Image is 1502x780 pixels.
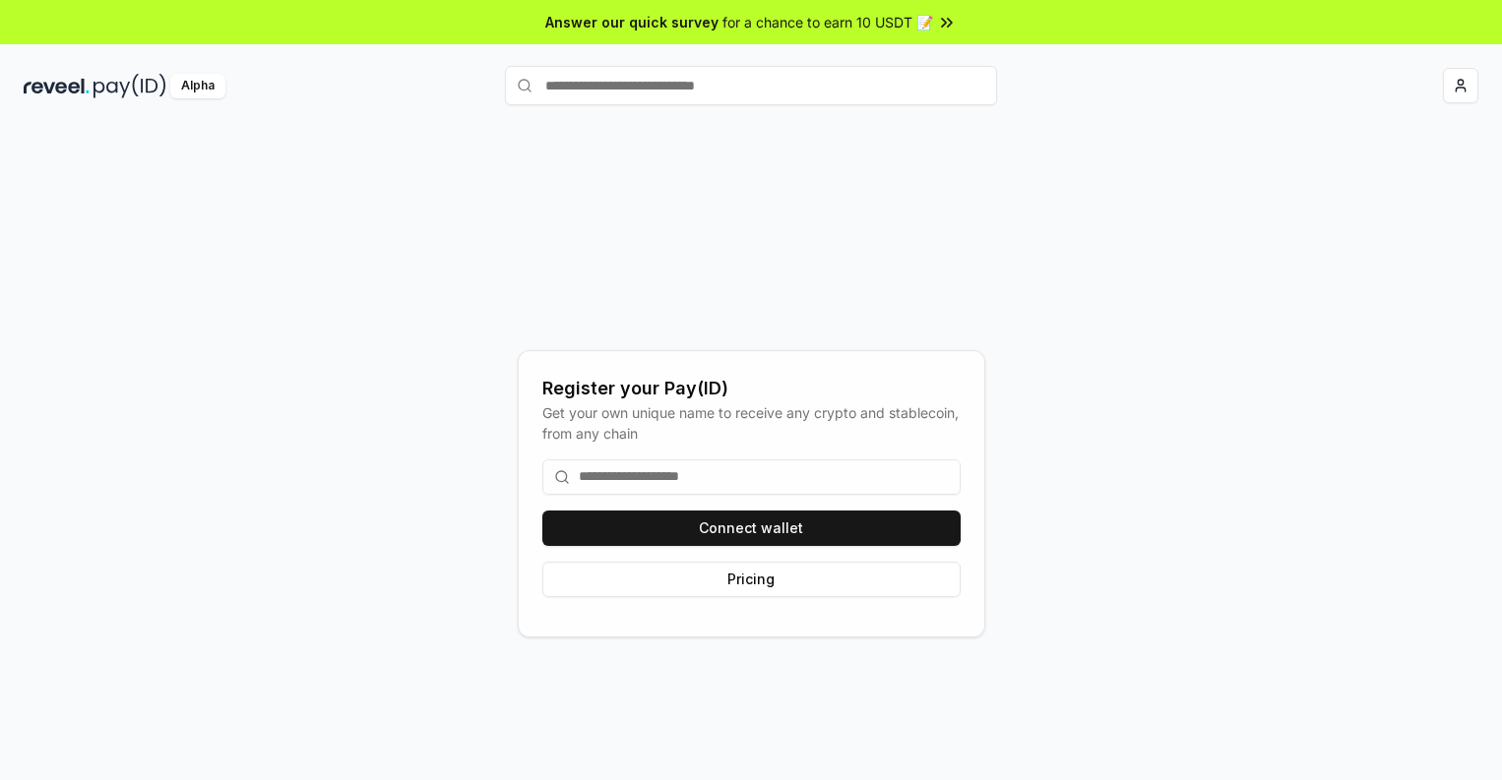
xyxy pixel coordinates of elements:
img: pay_id [94,74,166,98]
div: Alpha [170,74,225,98]
button: Connect wallet [542,510,961,546]
div: Get your own unique name to receive any crypto and stablecoin, from any chain [542,402,961,444]
div: Register your Pay(ID) [542,375,961,402]
button: Pricing [542,562,961,597]
span: for a chance to earn 10 USDT 📝 [722,12,933,32]
span: Answer our quick survey [545,12,719,32]
img: reveel_dark [24,74,90,98]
